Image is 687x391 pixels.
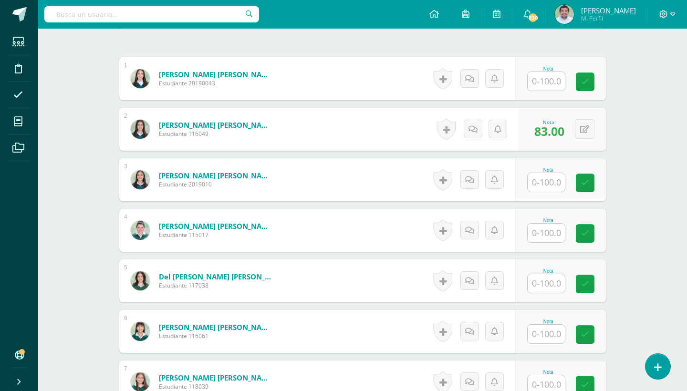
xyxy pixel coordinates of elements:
img: 75ed5b39407dee37589b70a12347b295.png [131,271,150,290]
input: 0-100.0 [528,173,565,192]
span: Estudiante 118039 [159,382,273,391]
span: Estudiante 116049 [159,130,273,138]
img: 8512c19bb1a7e343054284e08b85158d.png [555,5,574,24]
div: Nota [527,167,569,173]
input: Busca un usuario... [44,6,259,22]
a: [PERSON_NAME] [PERSON_NAME] [159,120,273,130]
input: 0-100.0 [528,274,565,293]
a: [PERSON_NAME] [PERSON_NAME] [159,70,273,79]
img: a0e145a3d9f65029937f875f862d74eb.png [131,69,150,88]
a: [PERSON_NAME] [PERSON_NAME] [159,373,273,382]
div: Nota [527,218,569,223]
a: [PERSON_NAME] [PERSON_NAME] [159,322,273,332]
span: Estudiante 2019010 [159,180,273,188]
img: a0bd8f4f71f68d905d827e5a21579165.png [131,120,150,139]
span: 83.00 [534,123,564,139]
input: 0-100.0 [528,224,565,242]
a: del [PERSON_NAME] [PERSON_NAME] [159,272,273,281]
span: Estudiante 116061 [159,332,273,340]
div: Nota [527,319,569,324]
a: [PERSON_NAME] [PERSON_NAME] [159,221,273,231]
div: Nota: [534,119,564,125]
div: Nota [527,268,569,274]
input: 0-100.0 [528,72,565,91]
img: 981b30d0db7cedbe81d0806b3223499b.png [131,322,150,341]
span: 838 [528,12,538,23]
div: Nota [527,370,569,375]
span: Estudiante 115017 [159,231,273,239]
span: Mi Perfil [581,14,636,22]
a: [PERSON_NAME] [PERSON_NAME] [159,171,273,180]
span: Estudiante 117038 [159,281,273,289]
img: ad1108927cc60e38721b9e823d6494da.png [131,170,150,189]
span: Estudiante 20190043 [159,79,273,87]
img: 64307a1dd9282e061bf43283a80d364e.png [131,221,150,240]
input: 0-100.0 [528,325,565,343]
span: [PERSON_NAME] [581,6,636,15]
div: Nota [527,66,569,72]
